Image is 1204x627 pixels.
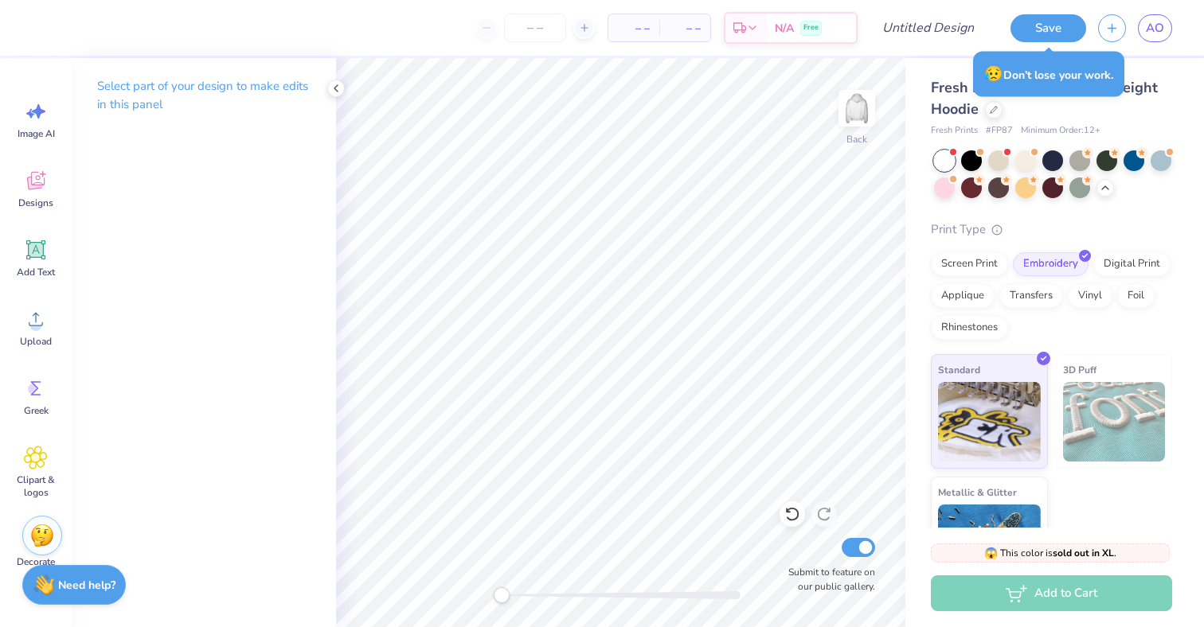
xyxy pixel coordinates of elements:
span: Designs [18,197,53,209]
div: Back [846,132,867,146]
div: Vinyl [1068,284,1112,308]
span: 😥 [984,64,1003,84]
div: Rhinestones [931,316,1008,340]
div: Screen Print [931,252,1008,276]
input: Untitled Design [870,12,987,44]
div: Accessibility label [494,587,510,603]
span: AO [1146,19,1164,37]
span: Add Text [17,266,55,278]
span: Fresh Prints [931,124,978,138]
strong: Need help? [58,578,115,593]
div: Applique [931,284,995,308]
div: Digital Print [1093,252,1171,276]
img: 3D Puff [1063,382,1166,461]
div: Embroidery [1013,252,1089,276]
img: Standard [938,382,1041,461]
span: – – [669,20,701,37]
span: – – [618,20,650,37]
img: Metallic & Glitter [938,504,1041,584]
span: Image AI [18,127,55,140]
div: Don’t lose your work. [973,52,1124,97]
span: Fresh Prints Boston Heavyweight Hoodie [931,78,1158,119]
span: N/A [775,20,794,37]
span: Metallic & Glitter [938,484,1017,500]
span: Clipart & logos [10,473,62,499]
span: Decorate [17,555,55,568]
a: AO [1138,14,1172,42]
div: Transfers [999,284,1063,308]
span: Free [803,22,819,33]
p: Select part of your design to make edits in this panel [97,77,311,114]
span: This color is . [984,546,1116,560]
div: Print Type [931,220,1172,239]
div: Foil [1117,284,1155,308]
span: # FP87 [986,124,1013,138]
span: Upload [20,335,52,348]
input: – – [504,14,566,42]
span: 3D Puff [1063,361,1096,378]
strong: sold out in XL [1053,547,1114,559]
span: Greek [24,404,49,417]
span: Standard [938,361,980,378]
button: Save [1010,14,1086,42]
span: 😱 [984,546,998,561]
img: Back [841,92,873,124]
label: Submit to feature on our public gallery. [780,565,875,594]
span: Minimum Order: 12 + [1021,124,1100,138]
